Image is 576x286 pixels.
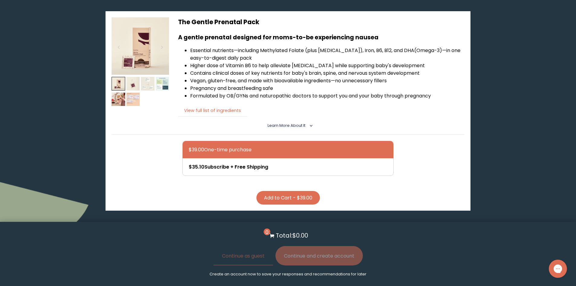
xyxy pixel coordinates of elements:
[213,246,273,265] button: Continue as guest
[141,77,155,90] img: thumbnail image
[264,228,270,235] span: 0
[276,231,308,240] p: Total: $0.00
[112,17,169,75] img: thumbnail image
[178,104,247,117] button: View full list of ingredients
[178,33,464,42] h3: A gentle prenatal designed for moms-to-be experiencing nausea
[190,69,464,77] li: Contains clinical doses of key nutrients for baby's brain, spine, and nervous system development
[190,47,464,62] li: Essential nutrients—including Methylated Folate (plus [MEDICAL_DATA]), Iron, B6, B12, and DHA (Om...
[190,77,464,84] li: Vegan, gluten-free, and made with bioavailable ingredients—no unnecessary fillers
[210,271,366,277] p: Create an account now to save your responses and recommendations for later
[190,85,273,92] span: Pregnancy and breastfeeding safe
[275,246,363,265] button: Continue and create account
[126,77,140,90] img: thumbnail image
[268,123,305,128] span: Learn More About it
[190,62,464,69] li: Higher dose of Vitamin B6 to help alleviate [MEDICAL_DATA] while supporting baby's development
[112,77,125,90] img: thumbnail image
[126,93,140,106] img: thumbnail image
[178,18,259,26] span: The Gentle Prenatal Pack
[546,258,570,280] iframe: Gorgias live chat messenger
[307,124,313,127] i: <
[256,191,320,205] button: Add to Cart - $39.00
[268,123,308,128] summary: Learn More About it <
[156,77,169,90] img: thumbnail image
[190,92,464,100] li: Formulated by OB/GYNs and naturopathic doctors to support you and your baby through pregnancy
[112,93,125,106] img: thumbnail image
